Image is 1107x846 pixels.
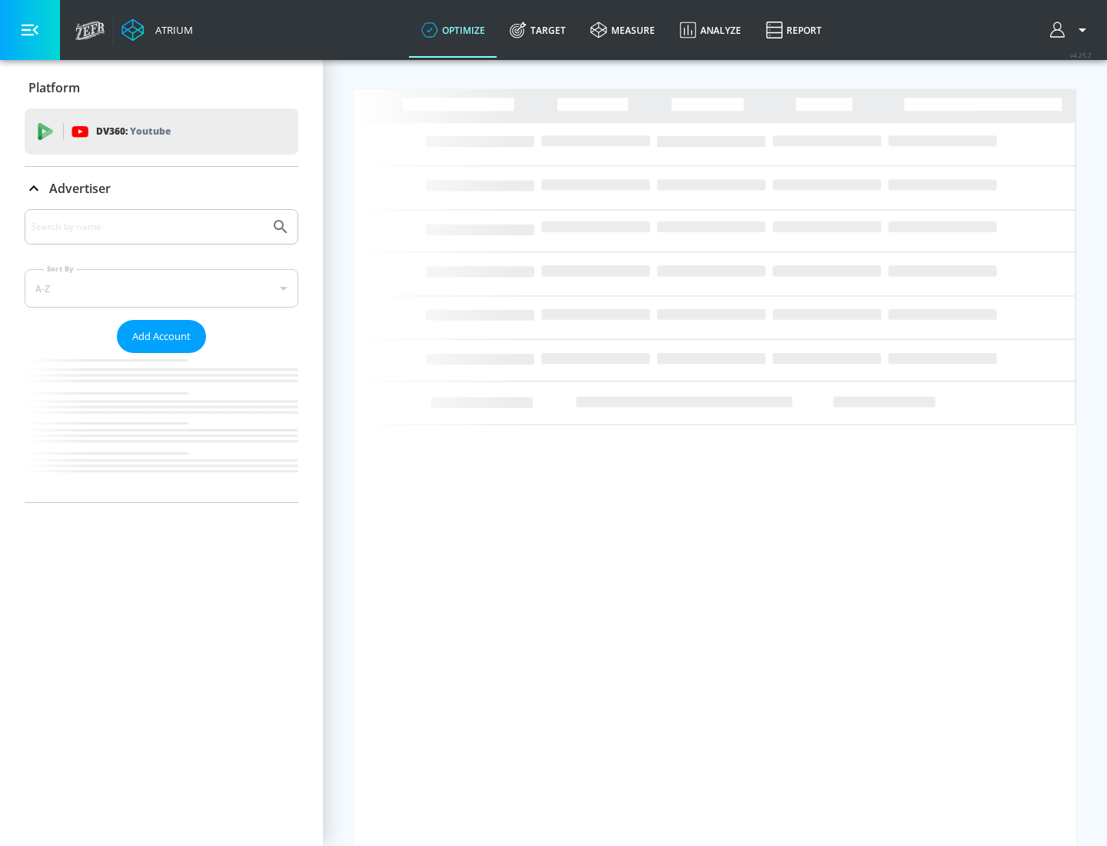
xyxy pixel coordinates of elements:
a: measure [578,2,667,58]
div: Advertiser [25,209,298,502]
div: DV360: Youtube [25,108,298,155]
div: Advertiser [25,167,298,210]
a: Analyze [667,2,753,58]
a: Report [753,2,834,58]
span: v 4.25.2 [1070,51,1092,59]
nav: list of Advertiser [25,353,298,502]
input: Search by name [31,217,264,237]
div: A-Z [25,269,298,308]
p: Advertiser [49,180,111,197]
button: Add Account [117,320,206,353]
a: optimize [409,2,497,58]
label: Sort By [44,264,77,274]
a: Target [497,2,578,58]
p: DV360: [96,123,171,140]
span: Add Account [132,328,191,345]
p: Youtube [130,123,171,139]
p: Platform [28,79,80,96]
div: Atrium [149,23,193,37]
div: Platform [25,66,298,109]
a: Atrium [121,18,193,42]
